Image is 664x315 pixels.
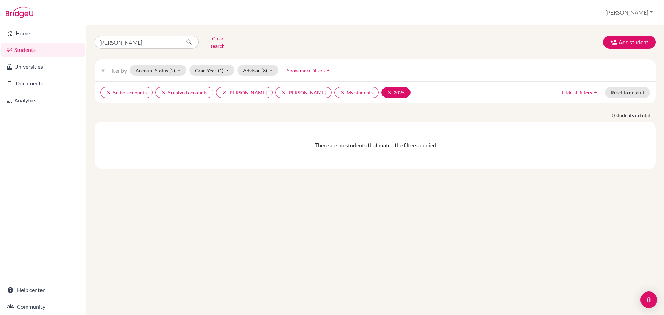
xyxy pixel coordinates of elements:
div: Open Intercom Messenger [640,291,657,308]
i: filter_list [100,67,106,73]
span: (1) [218,67,223,73]
i: arrow_drop_up [325,67,332,74]
button: clear[PERSON_NAME] [216,87,273,98]
i: clear [340,90,345,95]
i: arrow_drop_up [592,89,599,96]
strong: 0 [612,112,616,119]
button: Hide all filtersarrow_drop_up [556,87,605,98]
i: clear [106,90,111,95]
button: Add student [603,36,656,49]
button: clearArchived accounts [155,87,213,98]
button: clearActive accounts [100,87,153,98]
i: clear [222,90,227,95]
i: clear [161,90,166,95]
img: Bridge-U [6,7,33,18]
a: Help center [1,283,85,297]
a: Universities [1,60,85,74]
button: clear2025 [381,87,411,98]
span: students in total [616,112,656,119]
button: Clear search [199,33,237,51]
i: clear [281,90,286,95]
span: Show more filters [287,67,325,73]
a: Students [1,43,85,57]
div: There are no students that match the filters applied [100,141,650,149]
i: clear [387,90,392,95]
button: [PERSON_NAME] [602,6,656,19]
a: Community [1,300,85,314]
button: Account Status(2) [130,65,186,76]
input: Find student by name... [95,36,181,49]
button: clear[PERSON_NAME] [275,87,332,98]
button: Show more filtersarrow_drop_up [281,65,338,76]
a: Documents [1,76,85,90]
span: (3) [261,67,267,73]
a: Analytics [1,93,85,107]
button: Grad Year(1) [189,65,235,76]
button: Advisor(3) [237,65,278,76]
span: (2) [169,67,175,73]
span: Filter by [107,67,127,74]
span: Hide all filters [562,90,592,95]
a: Home [1,26,85,40]
button: Reset to default [605,87,650,98]
button: clearMy students [334,87,379,98]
